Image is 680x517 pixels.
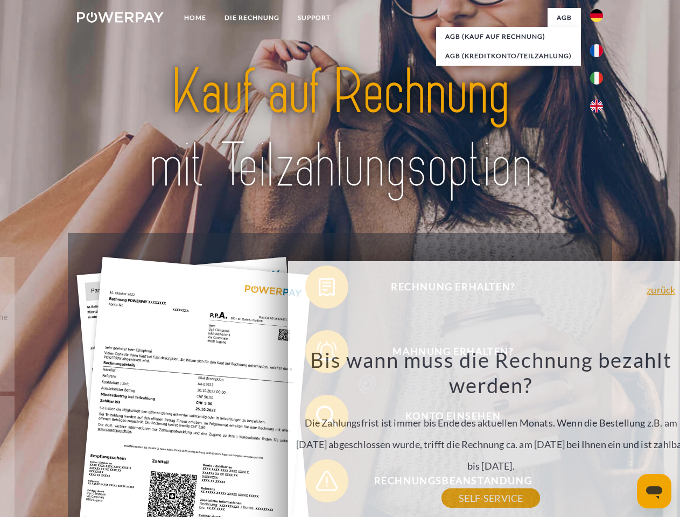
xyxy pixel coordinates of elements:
[103,52,577,206] img: title-powerpay_de.svg
[215,8,289,27] a: DIE RECHNUNG
[436,46,581,66] a: AGB (Kreditkonto/Teilzahlung)
[637,474,671,508] iframe: Schaltfläche zum Öffnen des Messaging-Fensters
[647,285,675,295] a: zurück
[590,100,603,113] img: en
[548,8,581,27] a: agb
[441,488,540,508] a: SELF-SERVICE
[175,8,215,27] a: Home
[289,8,340,27] a: SUPPORT
[590,72,603,85] img: it
[436,27,581,46] a: AGB (Kauf auf Rechnung)
[590,9,603,22] img: de
[77,12,164,23] img: logo-powerpay-white.svg
[590,44,603,57] img: fr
